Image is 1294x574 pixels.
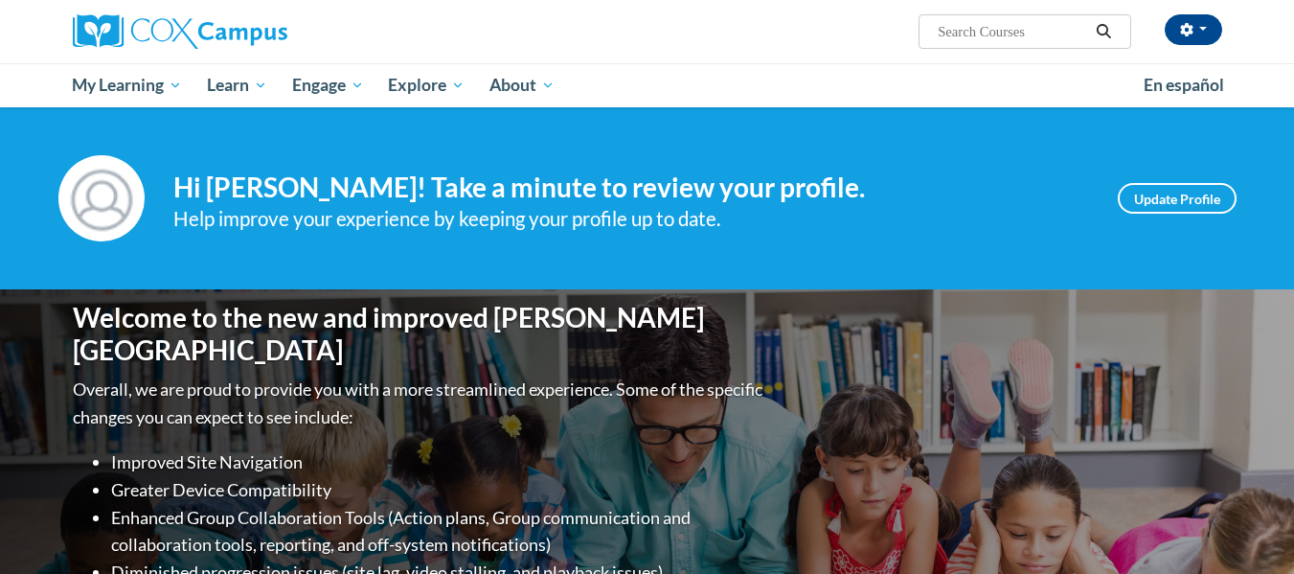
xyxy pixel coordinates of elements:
[207,74,267,97] span: Learn
[73,14,287,49] img: Cox Campus
[375,63,477,107] a: Explore
[73,376,767,431] p: Overall, we are proud to provide you with a more streamlined experience. Some of the specific cha...
[1089,20,1118,43] button: Search
[1131,65,1237,105] a: En español
[73,302,767,366] h1: Welcome to the new and improved [PERSON_NAME][GEOGRAPHIC_DATA]
[72,74,182,97] span: My Learning
[1144,75,1224,95] span: En español
[489,74,555,97] span: About
[1118,183,1237,214] a: Update Profile
[58,155,145,241] img: Profile Image
[388,74,465,97] span: Explore
[477,63,567,107] a: About
[111,476,767,504] li: Greater Device Compatibility
[73,14,437,49] a: Cox Campus
[936,20,1089,43] input: Search Courses
[194,63,280,107] a: Learn
[173,203,1089,235] div: Help improve your experience by keeping your profile up to date.
[60,63,195,107] a: My Learning
[1217,497,1279,559] iframe: Button to launch messaging window
[173,172,1089,204] h4: Hi [PERSON_NAME]! Take a minute to review your profile.
[1165,14,1222,45] button: Account Settings
[292,74,364,97] span: Engage
[111,504,767,560] li: Enhanced Group Collaboration Tools (Action plans, Group communication and collaboration tools, re...
[280,63,376,107] a: Engage
[44,63,1251,107] div: Main menu
[111,448,767,476] li: Improved Site Navigation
